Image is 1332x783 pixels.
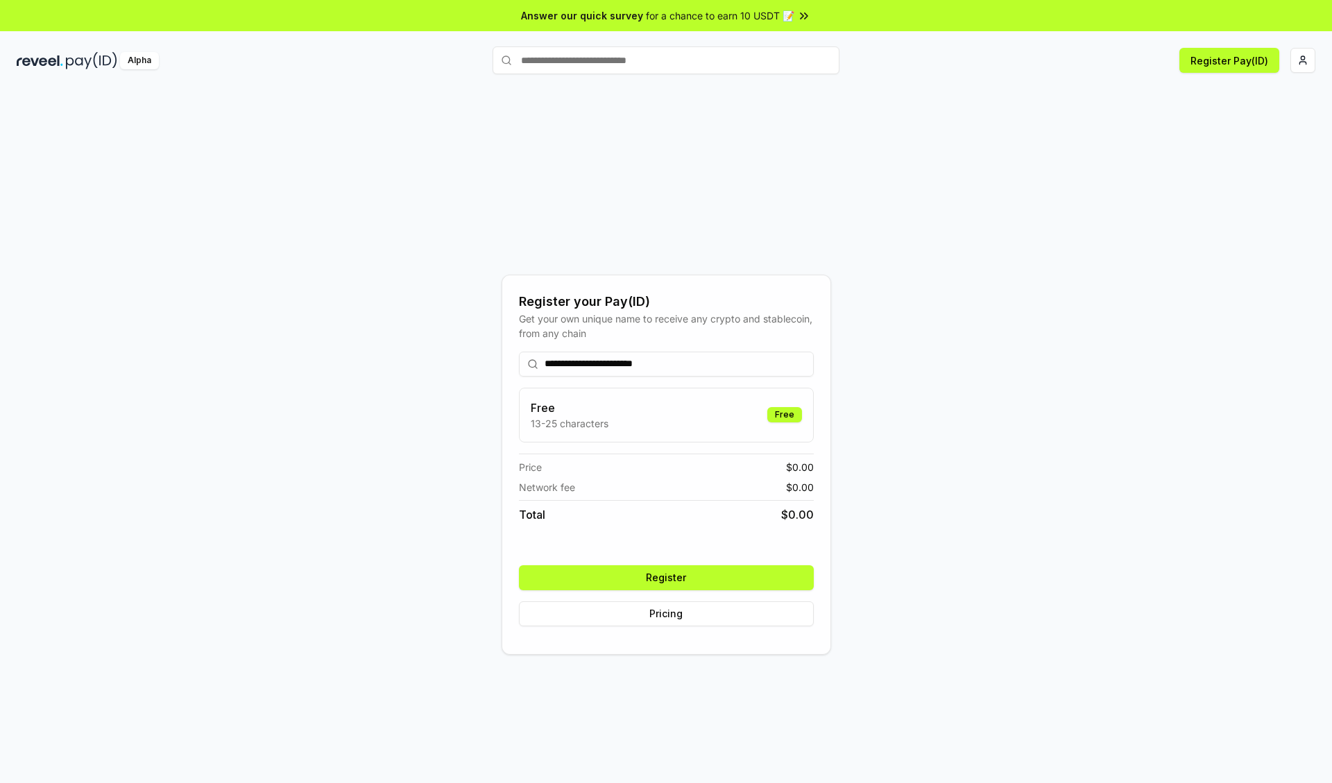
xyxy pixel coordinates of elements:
[120,52,159,69] div: Alpha
[17,52,63,69] img: reveel_dark
[519,292,814,311] div: Register your Pay(ID)
[786,460,814,474] span: $ 0.00
[519,480,575,494] span: Network fee
[66,52,117,69] img: pay_id
[519,565,814,590] button: Register
[531,416,608,431] p: 13-25 characters
[781,506,814,523] span: $ 0.00
[519,601,814,626] button: Pricing
[521,8,643,23] span: Answer our quick survey
[1179,48,1279,73] button: Register Pay(ID)
[519,460,542,474] span: Price
[519,311,814,341] div: Get your own unique name to receive any crypto and stablecoin, from any chain
[767,407,802,422] div: Free
[531,399,608,416] h3: Free
[646,8,794,23] span: for a chance to earn 10 USDT 📝
[519,506,545,523] span: Total
[786,480,814,494] span: $ 0.00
